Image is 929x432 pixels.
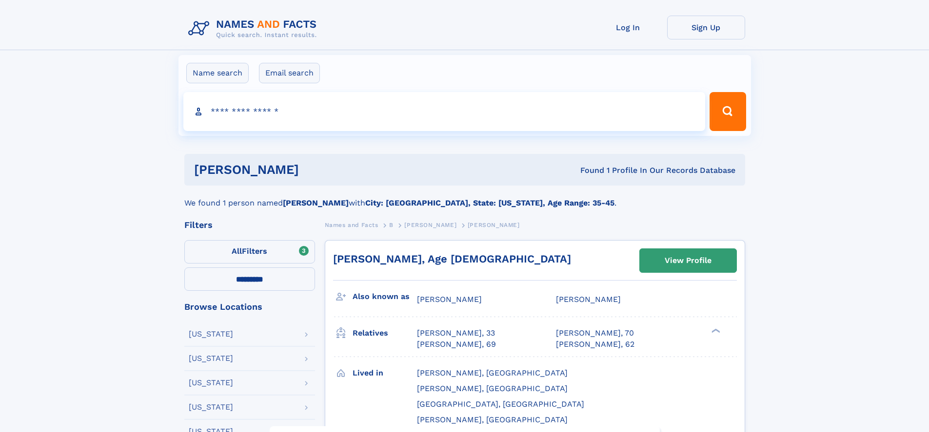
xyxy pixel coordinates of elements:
div: [US_STATE] [189,403,233,411]
span: All [232,246,242,256]
a: [PERSON_NAME] [404,219,456,231]
span: [PERSON_NAME] [417,295,482,304]
div: We found 1 person named with . [184,186,745,209]
label: Name search [186,63,249,83]
a: [PERSON_NAME], 69 [417,339,496,350]
div: [US_STATE] [189,355,233,362]
a: View Profile [640,249,736,272]
h3: Also known as [353,288,417,305]
h3: Relatives [353,325,417,341]
div: Filters [184,221,315,229]
span: [PERSON_NAME], [GEOGRAPHIC_DATA] [417,368,568,377]
span: [PERSON_NAME], [GEOGRAPHIC_DATA] [417,415,568,424]
div: Found 1 Profile In Our Records Database [439,165,735,176]
span: B [389,222,394,228]
div: [US_STATE] [189,379,233,387]
a: B [389,219,394,231]
span: [PERSON_NAME] [404,222,456,228]
a: [PERSON_NAME], 62 [556,339,634,350]
b: City: [GEOGRAPHIC_DATA], State: [US_STATE], Age Range: 35-45 [365,198,614,207]
h3: Lived in [353,365,417,381]
a: Names and Facts [325,219,378,231]
h1: [PERSON_NAME] [194,164,440,176]
span: [PERSON_NAME], [GEOGRAPHIC_DATA] [417,384,568,393]
label: Filters [184,240,315,263]
button: Search Button [710,92,746,131]
input: search input [183,92,706,131]
div: View Profile [665,249,712,272]
span: [GEOGRAPHIC_DATA], [GEOGRAPHIC_DATA] [417,399,584,409]
div: Browse Locations [184,302,315,311]
div: ❯ [709,328,721,334]
a: [PERSON_NAME], Age [DEMOGRAPHIC_DATA] [333,253,571,265]
a: Sign Up [667,16,745,39]
label: Email search [259,63,320,83]
a: Log In [589,16,667,39]
span: [PERSON_NAME] [468,222,520,228]
div: [US_STATE] [189,330,233,338]
span: [PERSON_NAME] [556,295,621,304]
img: Logo Names and Facts [184,16,325,42]
a: [PERSON_NAME], 70 [556,328,634,338]
b: [PERSON_NAME] [283,198,349,207]
a: [PERSON_NAME], 33 [417,328,495,338]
